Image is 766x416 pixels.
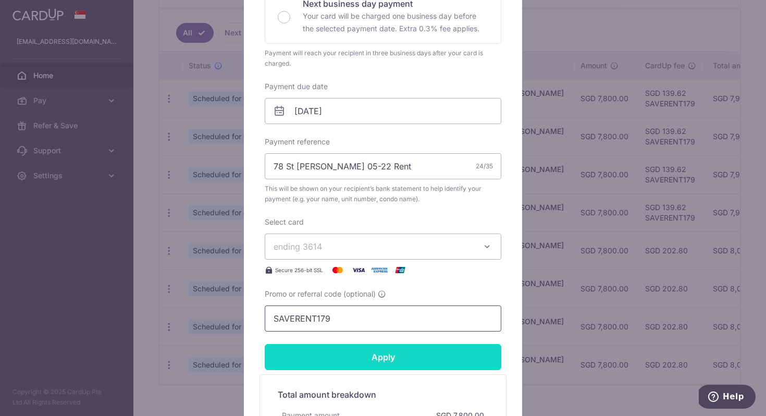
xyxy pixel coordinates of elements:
[348,264,369,276] img: Visa
[265,98,501,124] input: DD / MM / YYYY
[390,264,411,276] img: UnionPay
[327,264,348,276] img: Mastercard
[265,234,501,260] button: ending 3614
[265,137,330,147] label: Payment reference
[275,266,323,274] span: Secure 256-bit SSL
[476,161,493,172] div: 24/35
[265,81,328,92] label: Payment due date
[265,289,376,299] span: Promo or referral code (optional)
[265,183,501,204] span: This will be shown on your recipient’s bank statement to help identify your payment (e.g. your na...
[303,10,488,35] p: Your card will be charged one business day before the selected payment date. Extra 0.3% fee applies.
[274,241,322,252] span: ending 3614
[278,388,488,401] h5: Total amount breakdown
[369,264,390,276] img: American Express
[699,385,756,411] iframe: Opens a widget where you can find more information
[265,48,501,69] div: Payment will reach your recipient in three business days after your card is charged.
[265,344,501,370] input: Apply
[265,217,304,227] label: Select card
